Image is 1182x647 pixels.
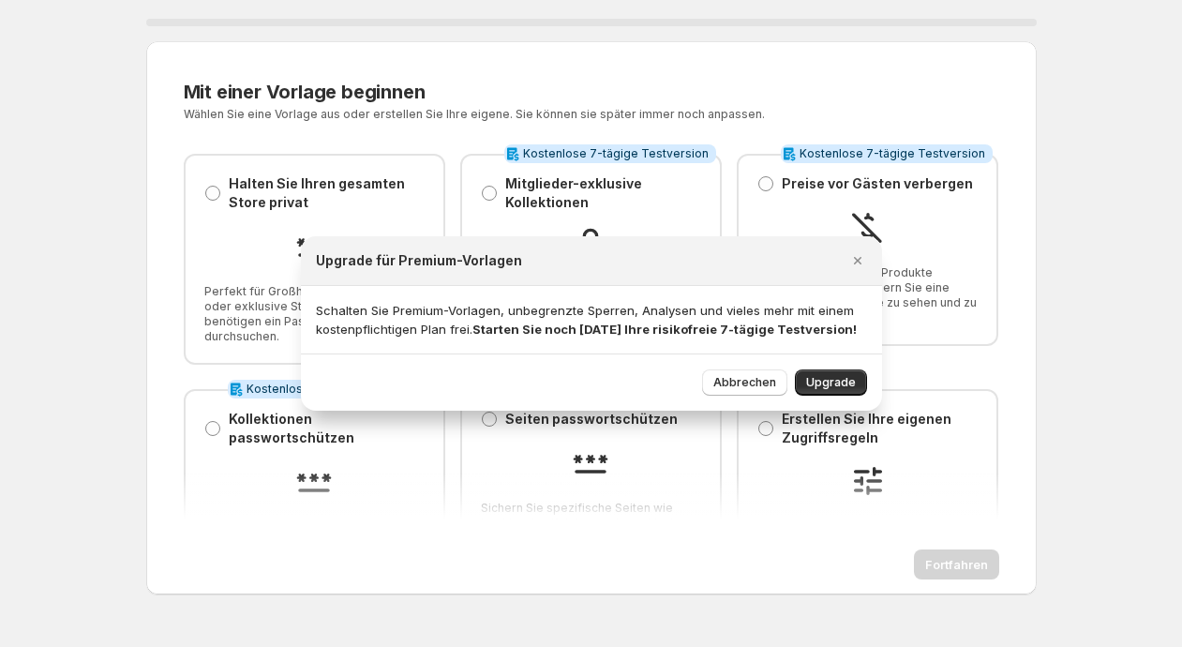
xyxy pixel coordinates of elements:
[806,375,856,390] span: Upgrade
[795,369,867,396] button: Upgrade
[316,301,867,339] p: Schalten Sie Premium-Vorlagen, unbegrenzte Sperren, Analysen und vieles mehr mit einem kostenpfli...
[845,248,871,274] button: Close
[316,251,522,270] h2: Upgrade für Premium-Vorlagen
[713,375,776,390] span: Abbrechen
[472,322,857,337] strong: Starten Sie noch [DATE] Ihre risikofreie 7-tägige Testversion!
[702,369,787,396] button: Abbrechen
